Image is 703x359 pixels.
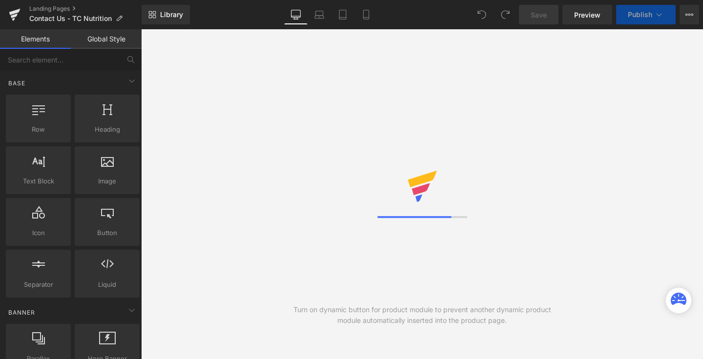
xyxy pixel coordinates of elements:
[9,228,68,238] span: Icon
[78,228,137,238] span: Button
[354,5,378,24] a: Mobile
[142,5,190,24] a: New Library
[308,5,331,24] a: Laptop
[331,5,354,24] a: Tablet
[7,79,26,88] span: Base
[9,176,68,186] span: Text Block
[472,5,492,24] button: Undo
[282,304,563,326] div: Turn on dynamic button for product module to prevent another dynamic product module automatically...
[71,29,142,49] a: Global Style
[531,10,547,20] span: Save
[78,279,137,290] span: Liquid
[574,10,600,20] span: Preview
[78,176,137,186] span: Image
[9,279,68,290] span: Separator
[9,124,68,135] span: Row
[284,5,308,24] a: Desktop
[160,10,183,19] span: Library
[29,5,142,13] a: Landing Pages
[616,5,676,24] button: Publish
[78,124,137,135] span: Heading
[29,15,112,22] span: Contact Us - TC Nutrition
[628,11,652,19] span: Publish
[496,5,515,24] button: Redo
[680,5,699,24] button: More
[7,308,36,317] span: Banner
[562,5,612,24] a: Preview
